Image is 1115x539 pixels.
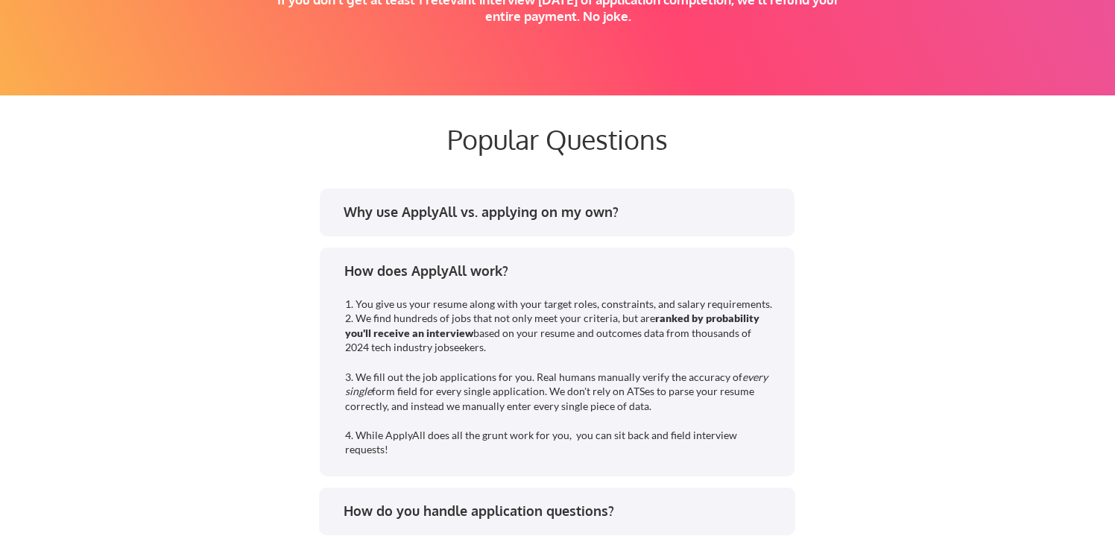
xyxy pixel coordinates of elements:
strong: ranked by probability you'll receive an interview [345,312,762,339]
div: How does ApplyAll work? [344,262,782,280]
div: Popular Questions [200,123,915,155]
div: How do you handle application questions? [344,502,781,520]
div: Why use ApplyAll vs. applying on my own? [344,203,781,221]
div: 1. You give us your resume along with your target roles, constraints, and salary requirements. 2.... [345,297,774,458]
